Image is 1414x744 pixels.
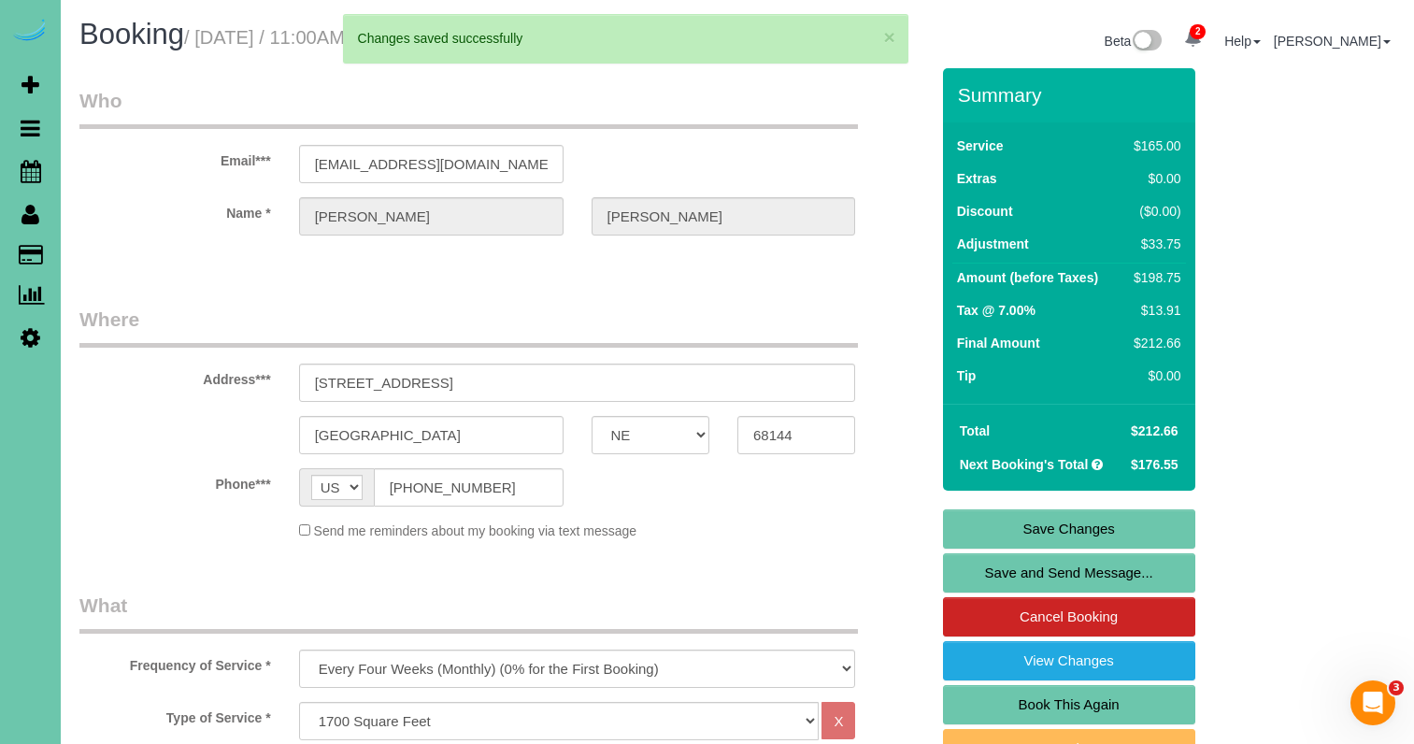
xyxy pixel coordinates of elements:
[957,334,1040,352] label: Final Amount
[1126,334,1180,352] div: $212.66
[1126,235,1180,253] div: $33.75
[65,650,285,675] label: Frequency of Service *
[943,597,1195,637] a: Cancel Booking
[1175,19,1211,60] a: 2
[943,685,1195,724] a: Book This Again
[943,509,1195,549] a: Save Changes
[1131,423,1178,438] span: $212.66
[1131,457,1178,472] span: $176.55
[960,423,990,438] strong: Total
[1350,680,1395,725] iframe: Intercom live chat
[957,366,977,385] label: Tip
[1274,34,1391,49] a: [PERSON_NAME]
[1126,136,1180,155] div: $165.00
[1105,34,1163,49] a: Beta
[1126,268,1180,287] div: $198.75
[957,235,1029,253] label: Adjustment
[957,268,1098,287] label: Amount (before Taxes)
[957,202,1013,221] label: Discount
[1126,301,1180,320] div: $13.91
[958,84,1186,106] h3: Summary
[1131,30,1162,54] img: New interface
[884,27,895,47] button: ×
[184,27,611,48] small: / [DATE] / 11:00AM / [PERSON_NAME]
[79,87,858,129] legend: Who
[79,18,184,50] span: Booking
[65,702,285,727] label: Type of Service *
[79,592,858,634] legend: What
[1126,202,1180,221] div: ($0.00)
[11,19,49,45] img: Automaid Logo
[358,29,893,48] div: Changes saved successfully
[943,641,1195,680] a: View Changes
[1389,680,1404,695] span: 3
[943,553,1195,593] a: Save and Send Message...
[957,301,1036,320] label: Tax @ 7.00%
[314,523,637,538] span: Send me reminders about my booking via text message
[79,306,858,348] legend: Where
[957,169,997,188] label: Extras
[65,197,285,222] label: Name *
[1190,24,1206,39] span: 2
[1126,366,1180,385] div: $0.00
[1224,34,1261,49] a: Help
[1126,169,1180,188] div: $0.00
[957,136,1004,155] label: Service
[960,457,1089,472] strong: Next Booking's Total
